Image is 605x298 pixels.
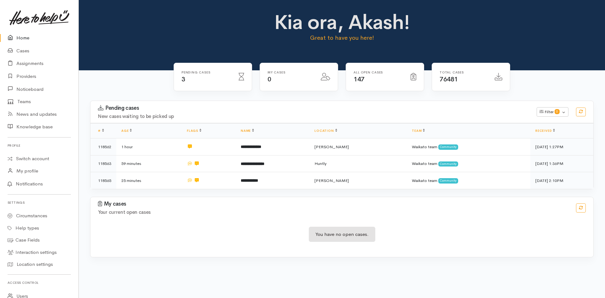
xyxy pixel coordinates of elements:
[530,138,593,155] td: [DATE] 1:27PM
[537,107,568,117] button: Filter0
[241,129,254,133] a: Name
[555,109,560,114] span: 0
[8,278,71,287] h6: Access control
[440,71,487,74] h6: Total cases
[407,138,530,155] td: Waikato team
[181,71,231,74] h6: Pending cases
[438,144,458,149] span: Community
[181,75,185,83] span: 3
[268,75,271,83] span: 0
[98,129,104,133] a: #
[116,138,182,155] td: 1 hour
[314,161,326,166] span: Huntly
[90,155,116,172] td: 118563
[407,172,530,189] td: Waikato team
[90,172,116,189] td: 118565
[116,155,182,172] td: 59 minutes
[314,178,349,183] span: [PERSON_NAME]
[8,198,71,207] h6: Settings
[309,227,375,242] div: You have no open cases.
[116,172,182,189] td: 25 minutes
[90,138,116,155] td: 118562
[314,144,349,149] span: [PERSON_NAME]
[438,178,458,183] span: Community
[440,75,458,83] span: 76481
[354,75,365,83] span: 147
[354,71,403,74] h6: All Open cases
[187,129,201,133] a: Flags
[98,210,568,215] h4: Your current open cases
[438,161,458,167] span: Community
[407,155,530,172] td: Waikato team
[98,114,529,119] h4: New cases waiting to be picked up
[8,141,71,150] h6: Profile
[218,11,466,33] h1: Kia ora, Akash!
[530,155,593,172] td: [DATE] 1:36PM
[98,105,529,111] h3: Pending cases
[218,33,466,42] p: Great to have you here!
[412,129,425,133] a: Team
[268,71,313,74] h6: My cases
[535,129,555,133] a: Received
[121,129,132,133] a: Age
[314,129,337,133] a: Location
[98,201,568,207] h3: My cases
[530,172,593,189] td: [DATE] 2:10PM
